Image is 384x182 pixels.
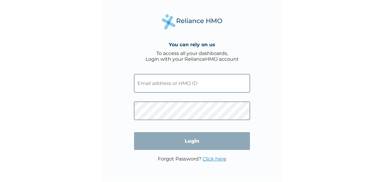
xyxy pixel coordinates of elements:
input: Login [134,132,250,150]
p: Forgot Password? [158,156,226,162]
img: Reliance Health's Logo [162,14,222,30]
input: Email address or HMO ID [134,74,250,93]
div: To access all your dashboards, Login with your RelianceHMO account [146,50,239,62]
a: Click here [203,156,226,162]
h4: You can rely on us [169,42,215,47]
